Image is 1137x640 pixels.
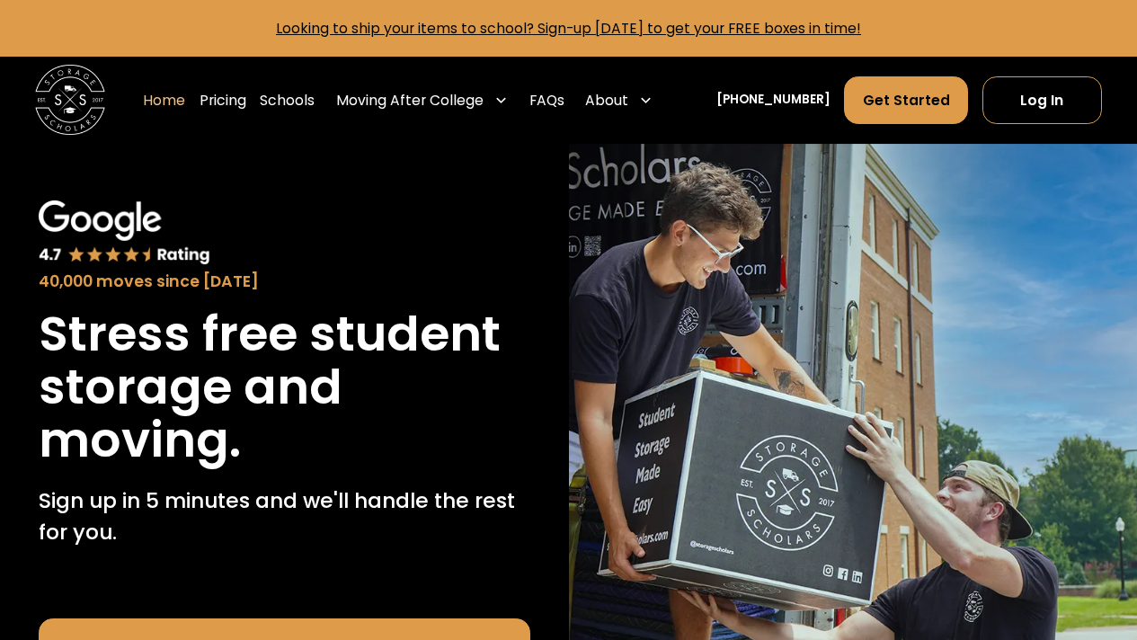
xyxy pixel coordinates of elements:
[585,90,628,111] div: About
[578,76,660,125] div: About
[200,76,246,125] a: Pricing
[329,76,515,125] div: Moving After College
[716,91,831,110] a: [PHONE_NUMBER]
[39,307,530,467] h1: Stress free student storage and moving.
[529,76,564,125] a: FAQs
[276,19,861,38] a: Looking to ship your items to school? Sign-up [DATE] to get your FREE boxes in time!
[844,76,968,124] a: Get Started
[35,65,105,135] a: home
[982,76,1102,124] a: Log In
[39,270,530,293] div: 40,000 moves since [DATE]
[260,76,315,125] a: Schools
[35,65,105,135] img: Storage Scholars main logo
[39,200,211,266] img: Google 4.7 star rating
[143,76,185,125] a: Home
[336,90,484,111] div: Moving After College
[39,484,530,547] p: Sign up in 5 minutes and we'll handle the rest for you.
